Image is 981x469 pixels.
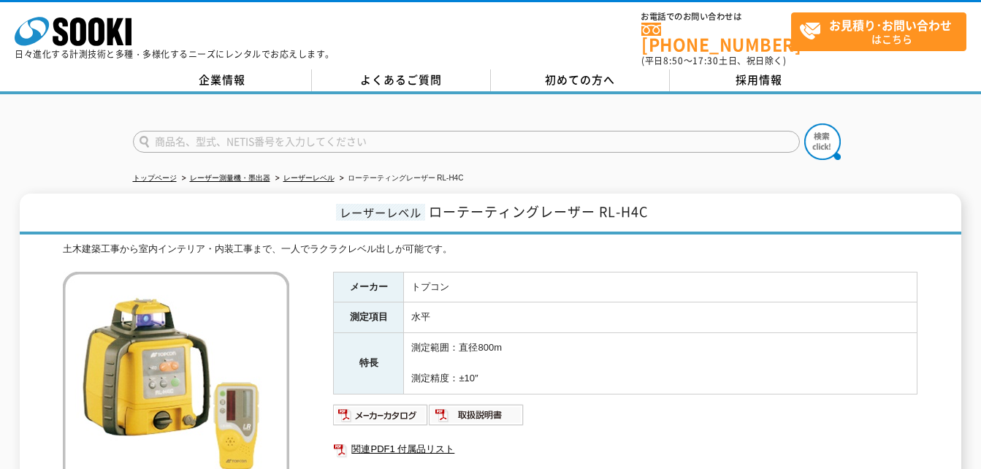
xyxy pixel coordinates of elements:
[333,440,917,459] a: 関連PDF1 付属品リスト
[545,72,615,88] span: 初めての方へ
[663,54,684,67] span: 8:50
[133,174,177,182] a: トップページ
[334,302,404,333] th: 測定項目
[404,333,917,394] td: 測定範囲：直径800m 測定精度：±10″
[692,54,719,67] span: 17:30
[641,12,791,21] span: お電話でのお問い合わせは
[133,69,312,91] a: 企業情報
[337,171,464,186] li: ローテーティングレーザー RL-H4C
[491,69,670,91] a: 初めての方へ
[334,333,404,394] th: 特長
[133,131,800,153] input: 商品名、型式、NETIS番号を入力してください
[336,204,425,221] span: レーザーレベル
[429,403,524,427] img: 取扱説明書
[63,242,917,257] div: 土木建築工事から室内インテリア・内装工事まで、一人でラクラクレベル出しが可能です。
[334,272,404,302] th: メーカー
[641,23,791,53] a: [PHONE_NUMBER]
[333,403,429,427] img: メーカーカタログ
[804,123,841,160] img: btn_search.png
[404,272,917,302] td: トプコン
[670,69,849,91] a: 採用情報
[333,413,429,424] a: メーカーカタログ
[15,50,335,58] p: 日々進化する計測技術と多種・多様化するニーズにレンタルでお応えします。
[429,413,524,424] a: 取扱説明書
[283,174,335,182] a: レーザーレベル
[791,12,966,51] a: お見積り･お問い合わせはこちら
[404,302,917,333] td: 水平
[190,174,270,182] a: レーザー測量機・墨出器
[429,202,648,221] span: ローテーティングレーザー RL-H4C
[799,13,966,50] span: はこちら
[312,69,491,91] a: よくあるご質問
[641,54,786,67] span: (平日 ～ 土日、祝日除く)
[829,16,952,34] strong: お見積り･お問い合わせ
